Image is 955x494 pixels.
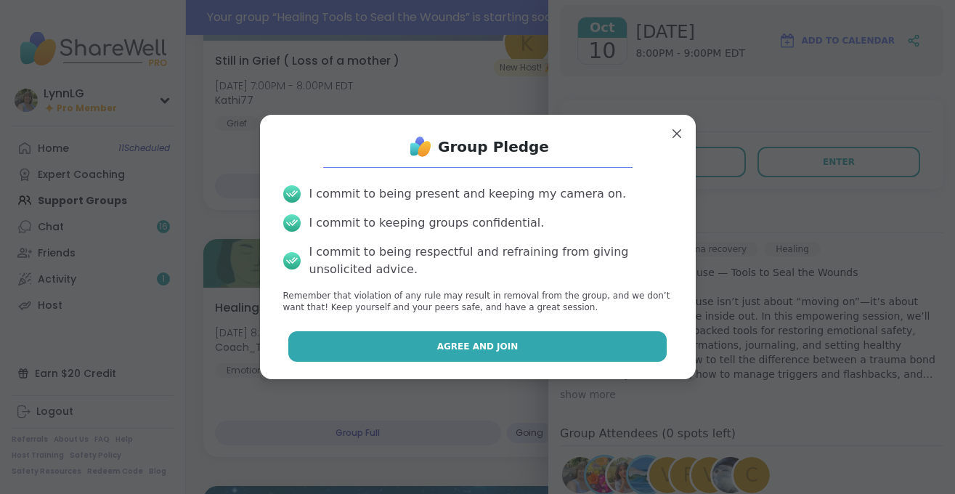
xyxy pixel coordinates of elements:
[309,185,626,203] div: I commit to being present and keeping my camera on.
[309,214,545,232] div: I commit to keeping groups confidential.
[438,137,549,157] h1: Group Pledge
[309,243,672,278] div: I commit to being respectful and refraining from giving unsolicited advice.
[283,290,672,315] p: Remember that violation of any rule may result in removal from the group, and we don’t want that!...
[406,132,435,161] img: ShareWell Logo
[437,340,519,353] span: Agree and Join
[288,331,667,362] button: Agree and Join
